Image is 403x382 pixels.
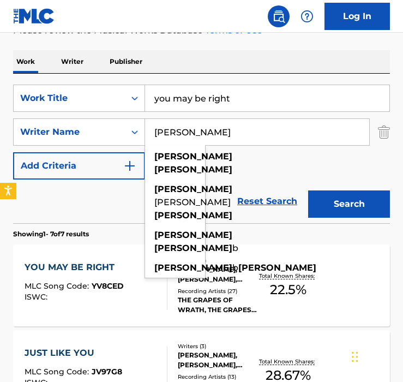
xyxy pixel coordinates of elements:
img: Delete Criterion [378,118,390,146]
div: Help [296,5,318,27]
div: [PERSON_NAME], [PERSON_NAME], [PERSON_NAME] [178,350,257,370]
strong: [PERSON_NAME] [154,210,232,220]
div: YOU MAY BE RIGHT [25,261,124,274]
a: YOU MAY BE RIGHTMLC Song Code:YV8CEDISWC:Writers (3)[PERSON_NAME], [PERSON_NAME], [PERSON_NAME]Re... [13,244,390,326]
strong: [PERSON_NAME] [154,164,232,175]
p: Total Known Shares: [259,272,317,280]
div: Drag [352,341,358,373]
strong: [PERSON_NAME] [154,262,232,273]
div: THE GRAPES OF WRATH, THE GRAPES OF WRATH, THE GRAPES OF WRATH, THE GRAPES OF WRATH, THE GRAPES OF... [178,295,257,315]
a: Public Search [268,5,290,27]
span: [PERSON_NAME] [154,197,231,207]
a: Log In [324,3,390,30]
span: b [232,243,238,253]
span: YV8CED [92,281,124,291]
a: Reset Search [232,189,303,213]
div: Writers ( 3 ) [178,256,257,265]
div: JUST LIKE YOU [25,347,122,360]
p: Writer [58,50,87,73]
strong: [PERSON_NAME] [238,262,316,273]
div: Work Title [20,92,118,105]
p: Total Known Shares: [259,357,317,366]
form: Search Form [13,85,390,223]
span: 22.5 % [270,280,306,300]
div: Writer Name [20,126,118,139]
div: Recording Artists ( 13 ) [178,373,257,381]
p: Publisher [106,50,146,73]
span: b [232,262,238,273]
img: help [300,10,314,23]
span: ISWC : [25,292,50,302]
strong: [PERSON_NAME] [154,230,232,240]
div: Writers ( 3 ) [178,342,257,350]
p: Work [13,50,38,73]
span: JV97G8 [92,367,122,377]
strong: [PERSON_NAME] [154,184,232,194]
p: Showing 1 - 7 of 7 results [13,229,89,239]
img: MLC Logo [13,8,55,24]
iframe: Chat Widget [348,330,403,382]
div: [PERSON_NAME], [PERSON_NAME], [PERSON_NAME] [178,265,257,284]
button: Search [308,190,390,218]
span: MLC Song Code : [25,281,92,291]
button: Add Criteria [13,152,145,180]
strong: [PERSON_NAME] [154,151,232,162]
strong: [PERSON_NAME] [154,243,232,253]
img: 9d2ae6d4665cec9f34b9.svg [123,159,136,172]
span: MLC Song Code : [25,367,92,377]
img: search [272,10,285,23]
div: Recording Artists ( 27 ) [178,287,257,295]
